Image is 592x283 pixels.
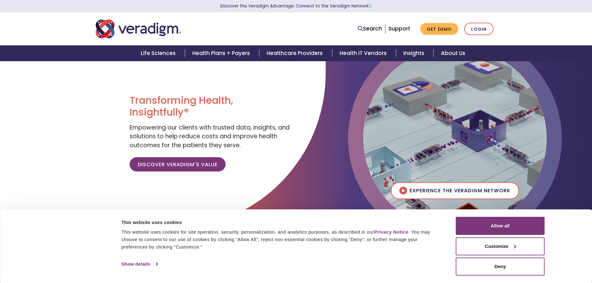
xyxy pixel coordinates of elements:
a: About Us [434,45,473,61]
button: Allow all [456,217,545,235]
a: Get Demo [420,23,458,35]
a: Support [388,25,410,32]
a: Insights [396,45,434,61]
span: Empowering our clients with trusted data, insights, and solutions to help reduce costs and improv... [130,123,290,149]
h1: Transforming Health, Insightfully® [130,94,291,118]
button: Customize [456,237,545,255]
a: Show details [122,259,158,269]
a: Life Sciences [133,45,185,61]
a: Search [358,25,382,33]
a: Healthcare Providers [259,45,332,61]
span: Learn More [369,3,372,9]
button: Deny [456,258,545,276]
a: Health IT Vendors [332,45,396,61]
div: This website uses cookies [122,219,442,226]
a: Health Plans + Payers [185,45,259,61]
a: Privacy Notice [374,229,408,235]
a: Discover Veradigm's Value [130,157,226,171]
a: Login [464,23,493,35]
img: Veradigm logo [96,19,181,39]
div: This website uses cookies for site operation, security, personalization, and analytics purposes, ... [122,228,442,251]
a: Discover the Veradigm Advantage: Connect to the Veradigm NetworkLearn More [220,3,372,9]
